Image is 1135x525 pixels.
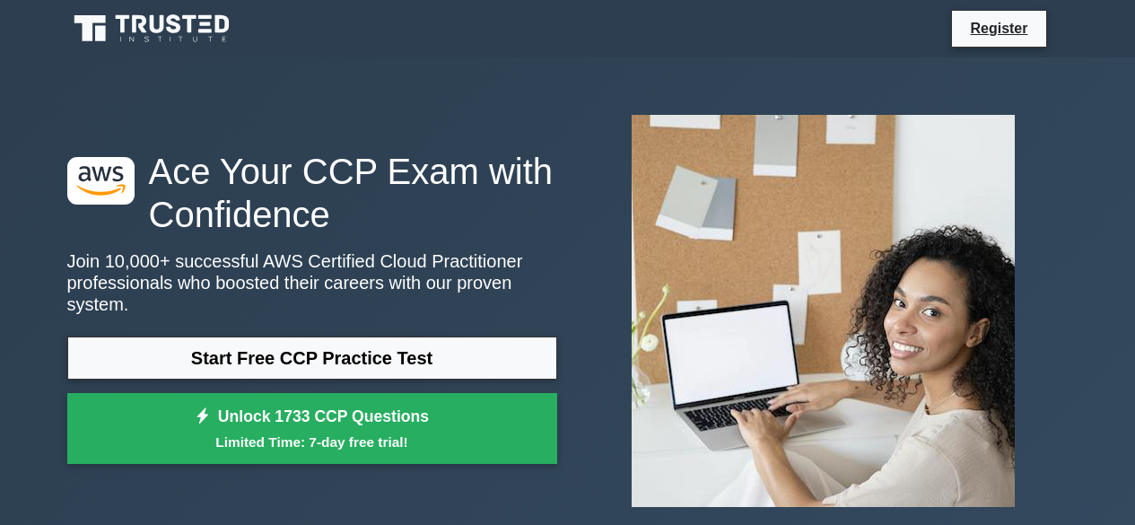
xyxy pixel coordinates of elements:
[90,432,535,452] small: Limited Time: 7-day free trial!
[959,17,1038,39] a: Register
[67,250,557,315] p: Join 10,000+ successful AWS Certified Cloud Practitioner professionals who boosted their careers ...
[67,150,557,236] h1: Ace Your CCP Exam with Confidence
[67,393,557,465] a: Unlock 1733 CCP QuestionsLimited Time: 7-day free trial!
[67,337,557,380] a: Start Free CCP Practice Test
